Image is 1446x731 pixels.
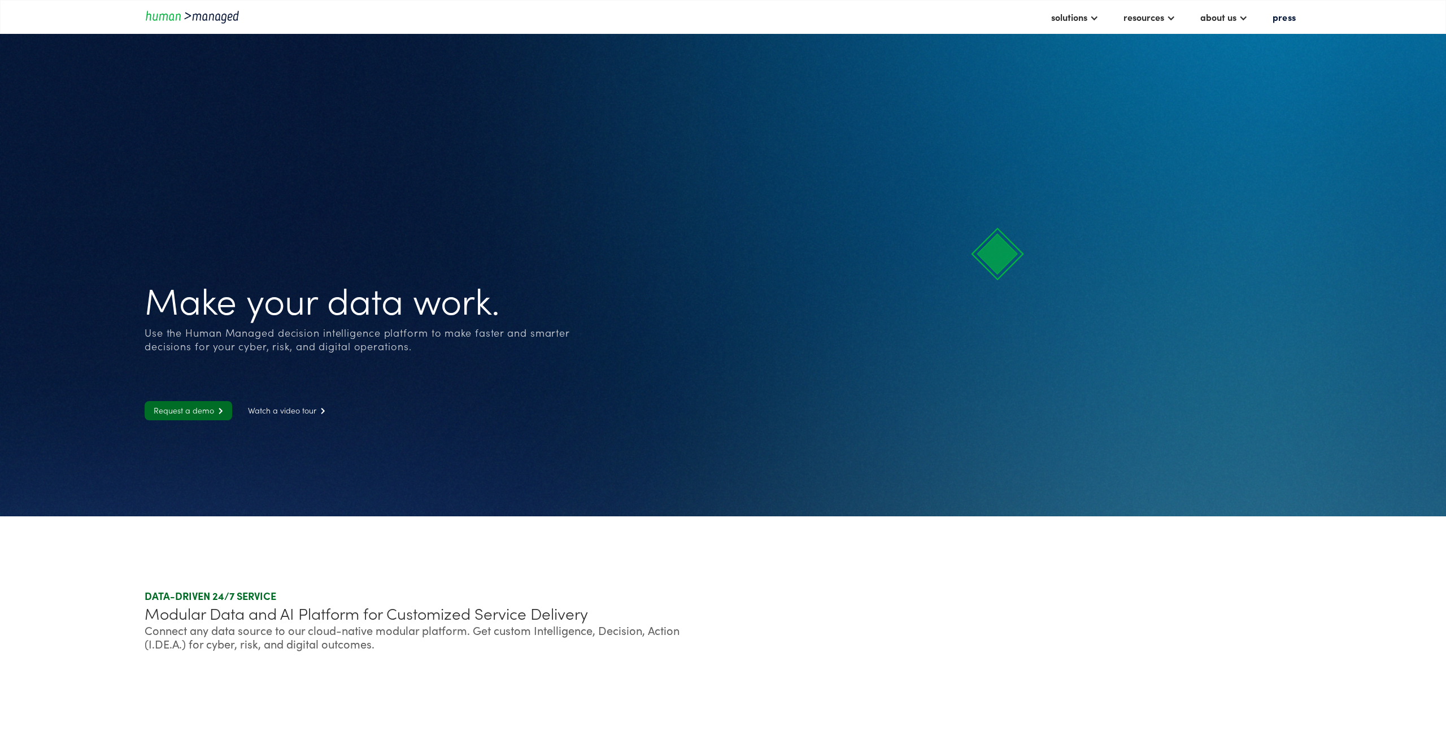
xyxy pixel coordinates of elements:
span:  [214,407,223,415]
a: Watch a video tour [239,401,334,420]
div: about us [1195,7,1253,27]
div: resources [1118,7,1181,27]
h1: Make your data work. [145,277,574,320]
div: solutions [1051,10,1087,24]
div: Connect any data source to our cloud-native modular platform. Get custom Intelligence, Decision, ... [145,623,718,650]
a: home [145,9,246,24]
a: press [1267,7,1301,27]
div: about us [1200,10,1236,24]
a: Request a demo [145,401,232,420]
div: DATA-DRIVEN 24/7 SERVICE [145,589,718,603]
span:  [316,407,325,415]
div: Modular Data and AI Platform for Customized Service Delivery [145,603,718,623]
div: resources [1123,10,1164,24]
div: Use the Human Managed decision intelligence platform to make faster and smarter decisions for you... [145,326,574,353]
div: solutions [1046,7,1104,27]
